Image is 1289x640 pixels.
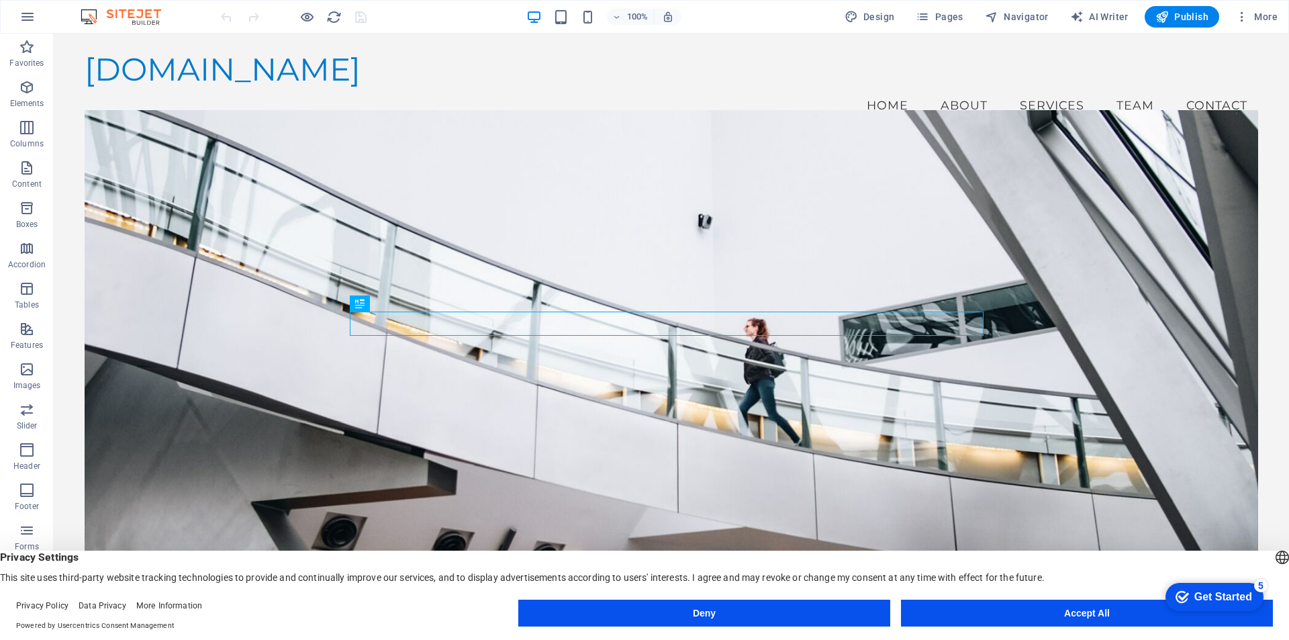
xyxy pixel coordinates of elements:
p: Images [13,380,41,391]
p: Header [13,461,40,471]
button: 100% [607,9,655,25]
div: Get Started [40,15,97,27]
p: Elements [10,98,44,109]
div: Get Started 5 items remaining, 0% complete [11,7,109,35]
p: Content [12,179,42,189]
p: Accordion [8,259,46,270]
span: Design [845,10,895,24]
div: Close tooltip [179,1,184,15]
i: On resize automatically adjust zoom level to fit chosen device. [662,11,674,23]
button: Publish [1145,6,1219,28]
a: Next [148,79,184,99]
span: Pages [916,10,963,24]
span: Navigator [985,10,1049,24]
p: Features [11,340,43,351]
a: × [179,3,184,13]
button: Design [839,6,900,28]
button: Navigator [980,6,1054,28]
p: Footer [15,501,39,512]
span: AI Writer [1070,10,1129,24]
p: Boxes [16,219,38,230]
p: Columns [10,138,44,149]
p: Favorites [9,58,44,68]
img: Editor Logo [77,9,178,25]
button: AI Writer [1065,6,1134,28]
button: More [1230,6,1283,28]
button: Click here to leave preview mode and continue editing [299,9,315,25]
h6: 100% [627,9,649,25]
p: Tables [15,300,39,310]
span: Publish [1155,10,1208,24]
i: Reload page [326,9,342,25]
span: More [1235,10,1278,24]
button: reload [326,9,342,25]
p: Slider [17,420,38,431]
p: Simply drag and drop elements into the editor. Double-click elements to edit or right-click for m... [17,30,184,75]
button: Pages [910,6,968,28]
p: Forms [15,541,39,552]
div: Design (Ctrl+Alt+Y) [839,6,900,28]
div: 5 [99,3,113,16]
strong: WYSIWYG Website Editor [17,9,132,20]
